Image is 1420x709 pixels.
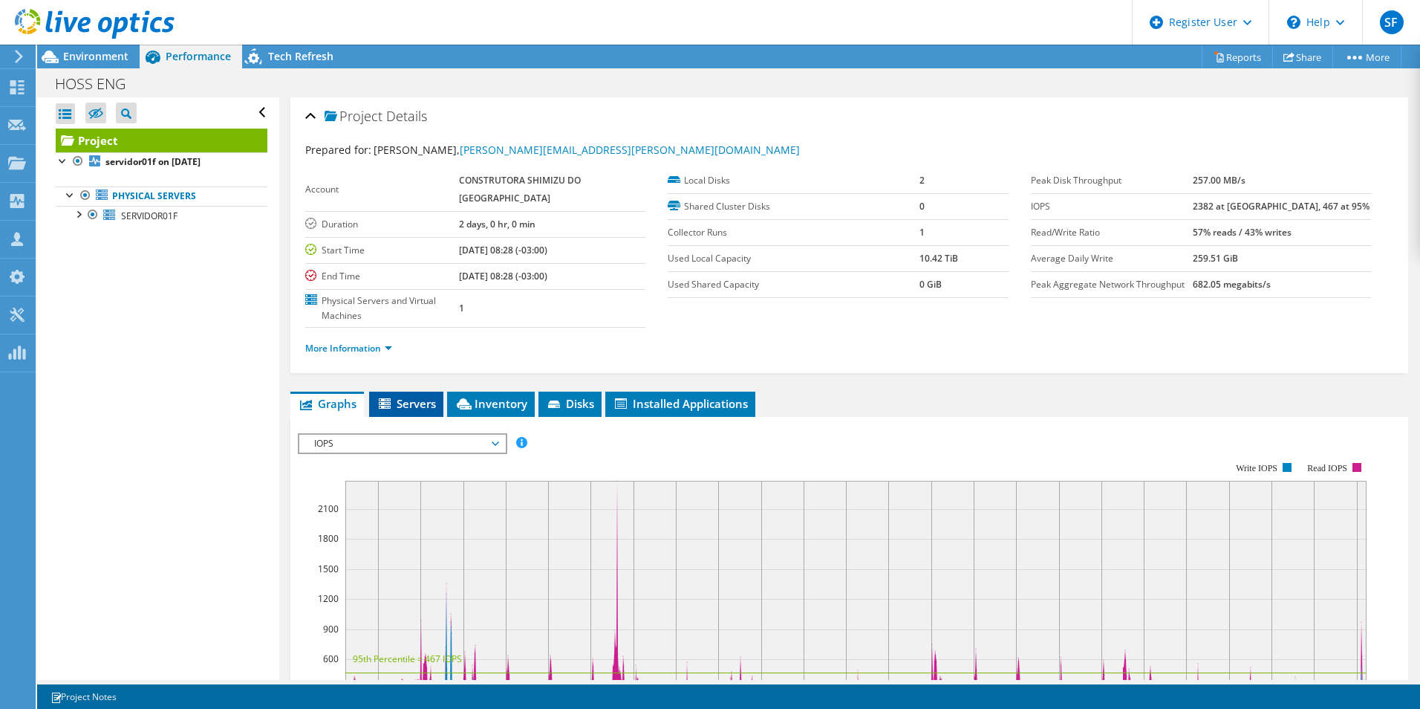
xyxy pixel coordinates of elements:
[668,199,919,214] label: Shared Cluster Disks
[56,152,267,172] a: servidor01f on [DATE]
[386,107,427,125] span: Details
[459,270,547,282] b: [DATE] 08:28 (-03:00)
[63,49,128,63] span: Environment
[56,206,267,225] a: SERVIDOR01F
[121,210,177,222] span: SERVIDOR01F
[56,187,267,206] a: Physical Servers
[323,623,339,635] text: 900
[1307,463,1347,473] text: Read IOPS
[459,244,547,256] b: [DATE] 08:28 (-03:00)
[318,563,339,575] text: 1500
[40,687,127,706] a: Project Notes
[1332,45,1401,68] a: More
[1031,173,1193,188] label: Peak Disk Throughput
[305,182,459,197] label: Account
[374,143,800,157] span: [PERSON_NAME],
[318,532,339,545] text: 1800
[1193,226,1292,239] b: 57% reads / 43% writes
[668,173,919,188] label: Local Disks
[305,294,459,323] label: Physical Servers and Virtual Machines
[1202,45,1273,68] a: Reports
[455,396,527,411] span: Inventory
[268,49,333,63] span: Tech Refresh
[459,218,535,230] b: 2 days, 0 hr, 0 min
[919,174,925,187] b: 2
[166,49,231,63] span: Performance
[459,174,581,204] b: CONSTRUTORA SHIMIZU DO [GEOGRAPHIC_DATA]
[546,396,594,411] span: Disks
[459,302,464,314] b: 1
[1272,45,1333,68] a: Share
[105,155,201,168] b: servidor01f on [DATE]
[307,435,498,453] span: IOPS
[353,653,462,665] text: 95th Percentile = 467 IOPS
[1031,277,1193,292] label: Peak Aggregate Network Throughput
[1287,16,1300,29] svg: \n
[919,200,925,213] b: 0
[48,76,149,92] h1: HOSS ENG
[325,109,382,124] span: Project
[460,143,800,157] a: [PERSON_NAME][EMAIL_ADDRESS][PERSON_NAME][DOMAIN_NAME]
[919,278,942,291] b: 0 GiB
[305,143,371,157] label: Prepared for:
[305,217,459,232] label: Duration
[305,342,392,354] a: More Information
[1031,251,1193,266] label: Average Daily Write
[613,396,748,411] span: Installed Applications
[377,396,436,411] span: Servers
[323,653,339,665] text: 600
[1193,200,1369,213] b: 2382 at [GEOGRAPHIC_DATA], 467 at 95%
[668,225,919,240] label: Collector Runs
[56,129,267,152] a: Project
[1031,199,1193,214] label: IOPS
[305,269,459,284] label: End Time
[919,252,958,265] b: 10.42 TiB
[1193,278,1271,291] b: 682.05 megabits/s
[1193,174,1245,187] b: 257.00 MB/s
[1031,225,1193,240] label: Read/Write Ratio
[1380,10,1404,34] span: SF
[1236,463,1277,473] text: Write IOPS
[318,592,339,605] text: 1200
[318,502,339,515] text: 2100
[668,251,919,266] label: Used Local Capacity
[1193,252,1238,265] b: 259.51 GiB
[305,243,459,258] label: Start Time
[668,277,919,292] label: Used Shared Capacity
[298,396,356,411] span: Graphs
[919,226,925,239] b: 1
